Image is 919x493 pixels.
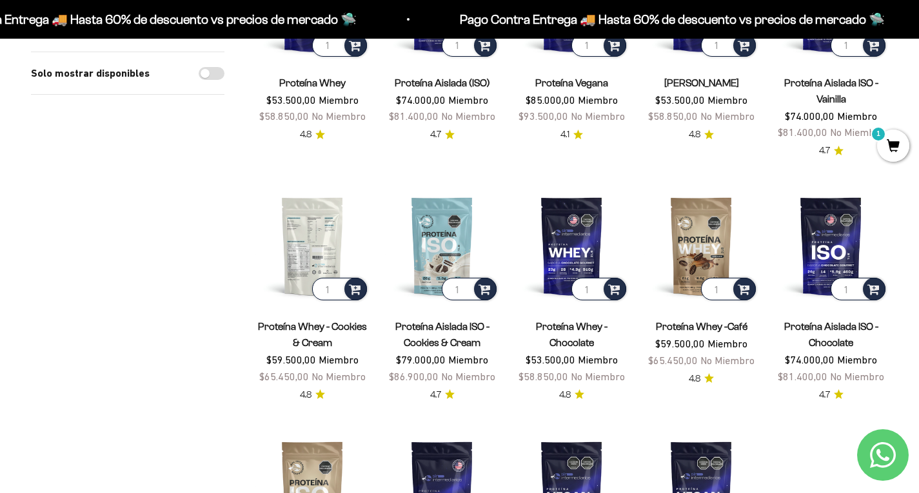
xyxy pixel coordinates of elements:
span: $81.400,00 [778,371,827,382]
a: 4.74.7 de 5.0 estrellas [430,128,455,142]
a: Proteína Whey [279,77,346,88]
span: Miembro [448,94,488,106]
span: $53.500,00 [526,354,575,365]
span: No Miembro [311,110,366,122]
a: Proteína Vegana [535,77,608,88]
a: Proteína Whey - Cookies & Cream [258,321,367,348]
span: $58.850,00 [648,110,698,122]
span: No Miembro [571,371,625,382]
span: $59.500,00 [655,338,705,349]
span: $74.000,00 [785,110,835,122]
span: No Miembro [571,110,625,122]
a: 4.84.8 de 5.0 estrellas [300,128,325,142]
span: $74.000,00 [396,94,446,106]
img: Proteína Whey - Cookies & Cream [255,189,370,303]
span: 4.8 [689,372,700,386]
span: 4.7 [819,388,830,402]
span: $81.400,00 [778,126,827,138]
span: 4.7 [430,388,441,402]
span: $65.450,00 [259,371,309,382]
a: Proteína Whey -Café [656,321,747,332]
span: 4.7 [430,128,441,142]
a: Proteína Aislada ISO - Chocolate [784,321,878,348]
span: $85.000,00 [526,94,575,106]
a: Proteína Aislada ISO - Cookies & Cream [395,321,489,348]
a: 4.84.8 de 5.0 estrellas [689,128,714,142]
a: 4.84.8 de 5.0 estrellas [300,388,325,402]
span: $59.500,00 [266,354,316,365]
span: Miembro [707,94,747,106]
span: 4.1 [560,128,569,142]
a: [PERSON_NAME] [664,77,739,88]
span: $81.400,00 [389,110,439,122]
a: 1 [877,140,909,154]
span: No Miembro [441,371,495,382]
a: 4.14.1 de 5.0 estrellas [560,128,583,142]
a: Proteína Aislada ISO - Vainilla [784,77,878,104]
span: $65.450,00 [648,354,698,366]
span: $58.850,00 [519,371,568,382]
a: Proteína Whey - Chocolate [536,321,608,348]
span: Miembro [448,354,488,365]
span: No Miembro [700,110,755,122]
span: Miembro [319,94,359,106]
a: 4.84.8 de 5.0 estrellas [559,388,584,402]
span: 4.8 [300,388,311,402]
span: No Miembro [830,371,884,382]
span: 4.8 [689,128,700,142]
span: $79.000,00 [396,354,446,365]
span: No Miembro [830,126,884,138]
span: 4.7 [819,144,830,158]
span: 4.8 [300,128,311,142]
a: 4.74.7 de 5.0 estrellas [819,388,844,402]
a: 4.74.7 de 5.0 estrellas [819,144,844,158]
a: 4.84.8 de 5.0 estrellas [689,372,714,386]
span: No Miembro [311,371,366,382]
a: 4.74.7 de 5.0 estrellas [430,388,455,402]
span: Miembro [837,110,877,122]
label: Solo mostrar disponibles [31,65,150,82]
span: Miembro [319,354,359,365]
mark: 1 [871,126,886,142]
span: Miembro [578,354,618,365]
p: Pago Contra Entrega 🚚 Hasta 60% de descuento vs precios de mercado 🛸 [457,9,882,30]
span: $53.500,00 [266,94,316,106]
span: Miembro [578,94,618,106]
span: No Miembro [700,354,755,366]
a: Proteína Aislada (ISO) [395,77,490,88]
span: Miembro [707,338,747,349]
span: No Miembro [441,110,495,122]
span: $74.000,00 [785,354,835,365]
span: $93.500,00 [519,110,568,122]
span: $86.900,00 [389,371,439,382]
span: Miembro [837,354,877,365]
span: $58.850,00 [259,110,309,122]
span: 4.8 [559,388,571,402]
span: $53.500,00 [655,94,705,106]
